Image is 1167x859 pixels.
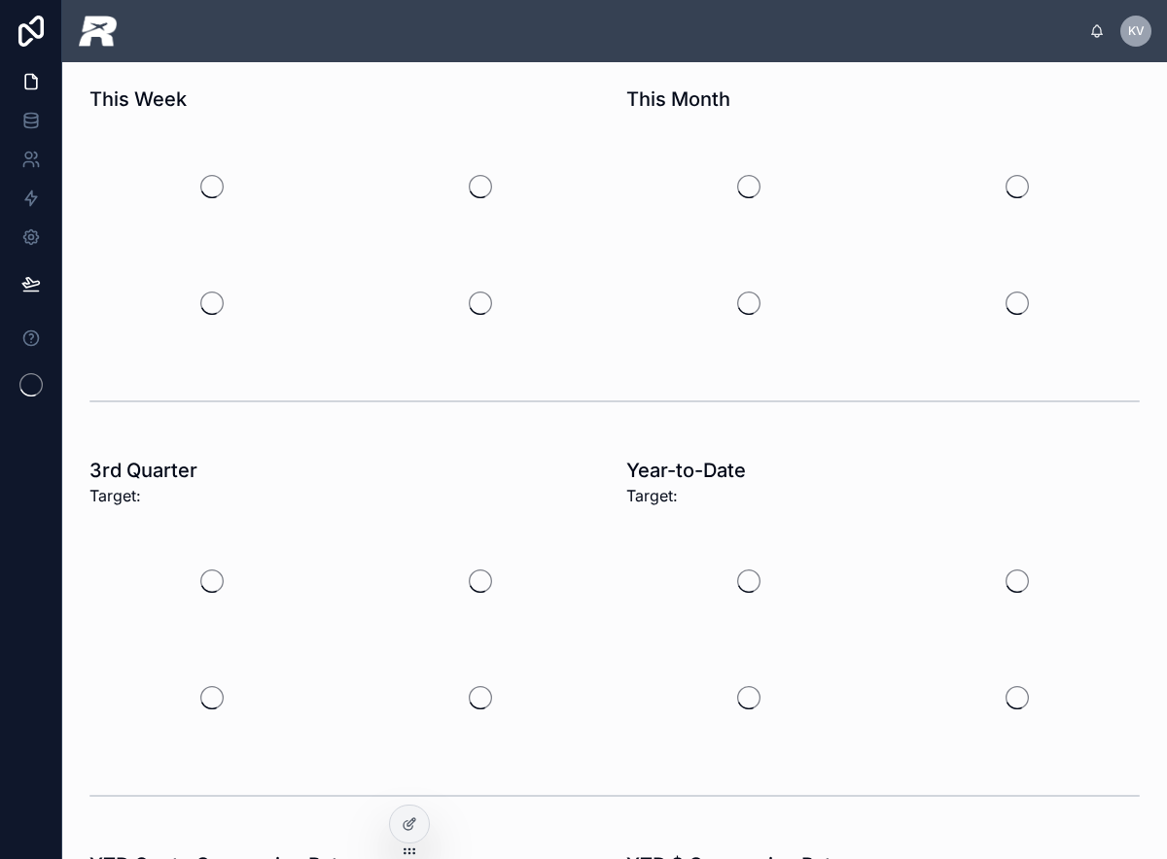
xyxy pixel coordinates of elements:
[626,86,730,113] h1: This Month
[133,27,1089,35] div: scrollable content
[626,484,746,507] span: Target:
[78,16,118,47] img: App logo
[626,457,746,484] h1: Year-to-Date
[89,484,197,507] span: Target:
[1128,23,1145,39] span: KV
[89,457,197,484] h1: 3rd Quarter
[89,86,187,113] h1: This Week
